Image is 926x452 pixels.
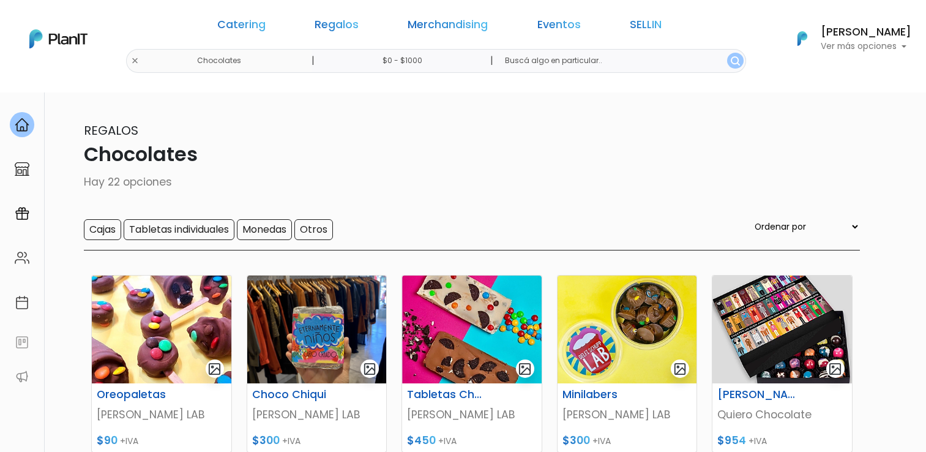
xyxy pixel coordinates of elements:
[245,388,341,401] h6: Choco Chiqui
[407,433,436,448] span: $450
[237,219,292,240] input: Monedas
[315,20,359,34] a: Regalos
[15,295,29,310] img: calendar-87d922413cdce8b2cf7b7f5f62616a5cf9e4887200fb71536465627b3292af00.svg
[84,219,121,240] input: Cajas
[630,20,662,34] a: SELLIN
[15,369,29,384] img: partners-52edf745621dab592f3b2c58e3bca9d71375a7ef29c3b500c9f145b62cc070d4.svg
[782,23,911,55] button: PlanIt Logo [PERSON_NAME] Ver más opciones
[312,53,315,68] p: |
[15,250,29,265] img: people-662611757002400ad9ed0e3c099ab2801c6687ba6c219adb57efc949bc21e19d.svg
[247,276,387,383] img: thumb_d9431d_09d84f65f36d4c32b59a9acc13557662_mv2.png
[92,276,231,383] img: thumb_paletas.jpg
[673,362,687,376] img: gallery-light
[438,435,457,447] span: +IVA
[131,57,139,65] img: close-6986928ebcb1d6c9903e3b54e860dbc4d054630f23adef3a32610726dff6a82b.svg
[252,433,280,448] span: $300
[207,362,222,376] img: gallery-light
[749,435,767,447] span: +IVA
[537,20,581,34] a: Eventos
[828,362,842,376] img: gallery-light
[67,121,860,140] p: Regalos
[97,407,226,423] p: [PERSON_NAME] LAB
[363,362,377,376] img: gallery-light
[402,276,542,383] img: thumb_barras.jpg
[558,276,697,383] img: thumb_Bombones.jpg
[562,433,590,448] span: $300
[124,219,234,240] input: Tabletas individuales
[252,407,382,423] p: [PERSON_NAME] LAB
[821,27,911,38] h6: [PERSON_NAME]
[294,219,333,240] input: Otros
[407,407,537,423] p: [PERSON_NAME] LAB
[400,388,496,401] h6: Tabletas Chocolate
[821,42,911,51] p: Ver más opciones
[717,433,746,448] span: $954
[67,174,860,190] p: Hay 22 opciones
[495,49,745,73] input: Buscá algo en particular..
[15,335,29,350] img: feedback-78b5a0c8f98aac82b08bfc38622c3050aee476f2c9584af64705fc4e61158814.svg
[217,20,266,34] a: Catering
[29,29,88,48] img: PlanIt Logo
[15,118,29,132] img: home-e721727adea9d79c4d83392d1f703f7f8bce08238fde08b1acbfd93340b81755.svg
[555,388,651,401] h6: Minilabers
[490,53,493,68] p: |
[97,433,118,448] span: $90
[518,362,532,376] img: gallery-light
[717,407,847,423] p: Quiero Chocolate
[710,388,806,401] h6: [PERSON_NAME]
[789,25,816,52] img: PlanIt Logo
[592,435,611,447] span: +IVA
[731,56,740,66] img: search_button-432b6d5273f82d61273b3651a40e1bd1b912527efae98b1b7a1b2c0702e16a8d.svg
[89,388,185,401] h6: Oreopaletas
[282,435,301,447] span: +IVA
[408,20,488,34] a: Merchandising
[15,206,29,221] img: campaigns-02234683943229c281be62815700db0a1741e53638e28bf9629b52c665b00959.svg
[67,140,860,169] p: Chocolates
[712,276,852,383] img: thumb_caja_amistad.png
[120,435,138,447] span: +IVA
[562,407,692,423] p: [PERSON_NAME] LAB
[15,162,29,176] img: marketplace-4ceaa7011d94191e9ded77b95e3339b90024bf715f7c57f8cf31f2d8c509eaba.svg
